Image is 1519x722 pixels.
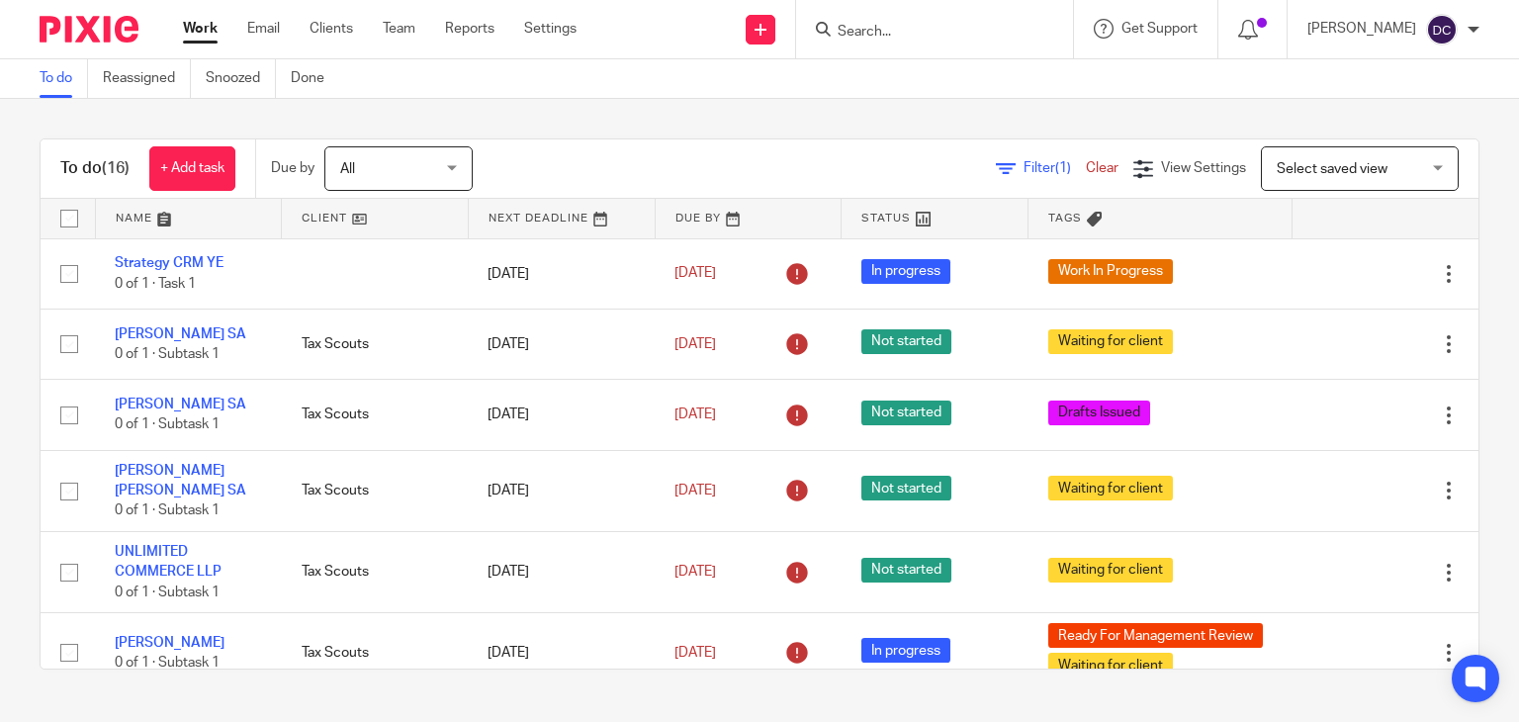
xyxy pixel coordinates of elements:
[836,24,1014,42] input: Search
[115,504,220,518] span: 0 of 1 · Subtask 1
[115,586,220,599] span: 0 of 1 · Subtask 1
[861,638,950,663] span: In progress
[282,531,469,612] td: Tax Scouts
[1161,161,1246,175] span: View Settings
[861,401,951,425] span: Not started
[282,450,469,531] td: Tax Scouts
[1426,14,1458,45] img: svg%3E
[674,646,716,660] span: [DATE]
[383,19,415,39] a: Team
[115,636,224,650] a: [PERSON_NAME]
[674,337,716,351] span: [DATE]
[40,16,138,43] img: Pixie
[1048,476,1173,500] span: Waiting for client
[115,398,246,411] a: [PERSON_NAME] SA
[115,327,246,341] a: [PERSON_NAME] SA
[271,158,314,178] p: Due by
[282,380,469,450] td: Tax Scouts
[1086,161,1118,175] a: Clear
[115,656,220,670] span: 0 of 1 · Subtask 1
[340,162,355,176] span: All
[115,464,246,497] a: [PERSON_NAME] [PERSON_NAME] SA
[1048,401,1150,425] span: Drafts Issued
[291,59,339,98] a: Done
[861,558,951,583] span: Not started
[1307,19,1416,39] p: [PERSON_NAME]
[674,267,716,281] span: [DATE]
[861,476,951,500] span: Not started
[468,380,655,450] td: [DATE]
[861,259,950,284] span: In progress
[1277,162,1387,176] span: Select saved view
[674,565,716,579] span: [DATE]
[40,59,88,98] a: To do
[1048,259,1173,284] span: Work In Progress
[115,347,220,361] span: 0 of 1 · Subtask 1
[103,59,191,98] a: Reassigned
[60,158,130,179] h1: To do
[115,277,196,291] span: 0 of 1 · Task 1
[1048,213,1082,224] span: Tags
[1048,623,1263,648] span: Ready For Management Review
[1048,653,1173,677] span: Waiting for client
[115,256,223,270] a: Strategy CRM YE
[115,418,220,432] span: 0 of 1 · Subtask 1
[861,329,951,354] span: Not started
[149,146,235,191] a: + Add task
[468,531,655,612] td: [DATE]
[183,19,218,39] a: Work
[115,545,222,579] a: UNLIMITED COMMERCE LLP
[310,19,353,39] a: Clients
[1024,161,1086,175] span: Filter
[282,613,469,693] td: Tax Scouts
[1055,161,1071,175] span: (1)
[674,407,716,421] span: [DATE]
[1121,22,1198,36] span: Get Support
[206,59,276,98] a: Snoozed
[1048,558,1173,583] span: Waiting for client
[247,19,280,39] a: Email
[282,309,469,379] td: Tax Scouts
[468,238,655,309] td: [DATE]
[468,613,655,693] td: [DATE]
[524,19,577,39] a: Settings
[468,450,655,531] td: [DATE]
[1048,329,1173,354] span: Waiting for client
[674,484,716,497] span: [DATE]
[468,309,655,379] td: [DATE]
[102,160,130,176] span: (16)
[445,19,494,39] a: Reports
